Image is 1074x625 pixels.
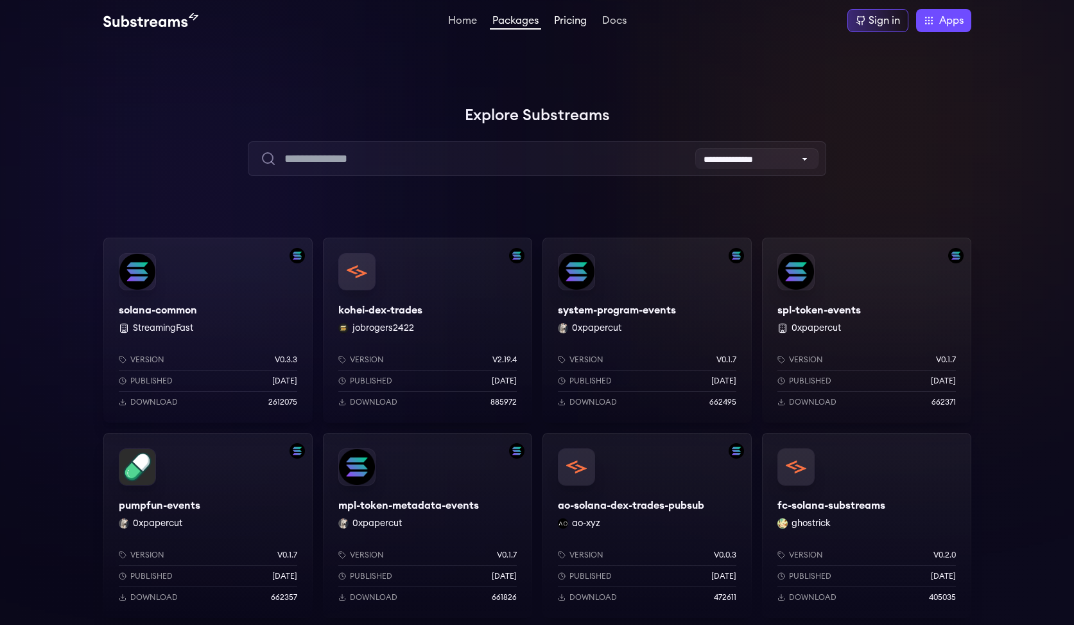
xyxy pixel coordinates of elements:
[931,397,956,407] p: 662371
[714,592,736,603] p: 472611
[133,322,193,335] button: StreamingFast
[268,397,297,407] p: 2612075
[290,443,305,459] img: Filter by solana network
[762,238,971,423] a: Filter by solana networkspl-token-eventsspl-token-events 0xpapercutVersionv0.1.7Published[DATE]Do...
[789,376,831,386] p: Published
[350,355,384,365] p: Version
[103,433,313,618] a: Filter by solana networkpumpfun-eventspumpfun-events0xpapercut 0xpapercutVersionv0.1.7Published[D...
[939,13,964,28] span: Apps
[103,238,313,423] a: Filter by solana networksolana-commonsolana-common StreamingFastVersionv0.3.3Published[DATE]Downl...
[492,376,517,386] p: [DATE]
[323,238,532,423] a: Filter by solana networkkohei-dex-tradeskohei-dex-tradesjobrogers2422 jobrogers2422Versionv2.19.4...
[277,550,297,560] p: v0.1.7
[130,397,178,407] p: Download
[492,355,517,365] p: v2.19.4
[869,13,900,28] div: Sign in
[352,517,402,530] button: 0xpapercut
[714,550,736,560] p: v0.0.3
[789,355,823,365] p: Version
[716,355,736,365] p: v0.1.7
[352,322,414,335] button: jobrogers2422
[272,571,297,581] p: [DATE]
[272,376,297,386] p: [DATE]
[290,248,305,263] img: Filter by solana network
[446,15,480,28] a: Home
[103,13,198,28] img: Substream's logo
[936,355,956,365] p: v0.1.7
[711,571,736,581] p: [DATE]
[130,355,164,365] p: Version
[497,550,517,560] p: v0.1.7
[542,433,752,618] a: Filter by solana networkao-solana-dex-trades-pubsubao-solana-dex-trades-pubsubao-xyz ao-xyzVersio...
[509,443,524,459] img: Filter by solana network
[350,571,392,581] p: Published
[709,397,736,407] p: 662495
[847,9,908,32] a: Sign in
[350,376,392,386] p: Published
[103,103,971,128] h1: Explore Substreams
[931,376,956,386] p: [DATE]
[133,517,182,530] button: 0xpapercut
[572,322,621,335] button: 0xpapercut
[569,592,617,603] p: Download
[569,355,603,365] p: Version
[600,15,629,28] a: Docs
[572,517,600,530] button: ao-xyz
[729,443,744,459] img: Filter by solana network
[931,571,956,581] p: [DATE]
[492,571,517,581] p: [DATE]
[130,376,173,386] p: Published
[490,15,541,30] a: Packages
[569,397,617,407] p: Download
[542,238,752,423] a: Filter by solana networksystem-program-eventssystem-program-events0xpapercut 0xpapercutVersionv0....
[762,433,971,618] a: fc-solana-substreamsfc-solana-substreamsghostrick ghostrickVersionv0.2.0Published[DATE]Download40...
[350,550,384,560] p: Version
[130,571,173,581] p: Published
[569,571,612,581] p: Published
[350,397,397,407] p: Download
[323,433,532,618] a: Filter by solana networkmpl-token-metadata-eventsmpl-token-metadata-events0xpapercut 0xpapercutVe...
[492,592,517,603] p: 661826
[130,592,178,603] p: Download
[933,550,956,560] p: v0.2.0
[729,248,744,263] img: Filter by solana network
[792,322,841,335] button: 0xpapercut
[948,248,964,263] img: Filter by solana network
[551,15,589,28] a: Pricing
[792,517,831,530] button: ghostrick
[509,248,524,263] img: Filter by solana network
[271,592,297,603] p: 662357
[929,592,956,603] p: 405035
[569,376,612,386] p: Published
[789,592,836,603] p: Download
[711,376,736,386] p: [DATE]
[789,397,836,407] p: Download
[569,550,603,560] p: Version
[789,571,831,581] p: Published
[490,397,517,407] p: 885972
[130,550,164,560] p: Version
[275,355,297,365] p: v0.3.3
[789,550,823,560] p: Version
[350,592,397,603] p: Download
